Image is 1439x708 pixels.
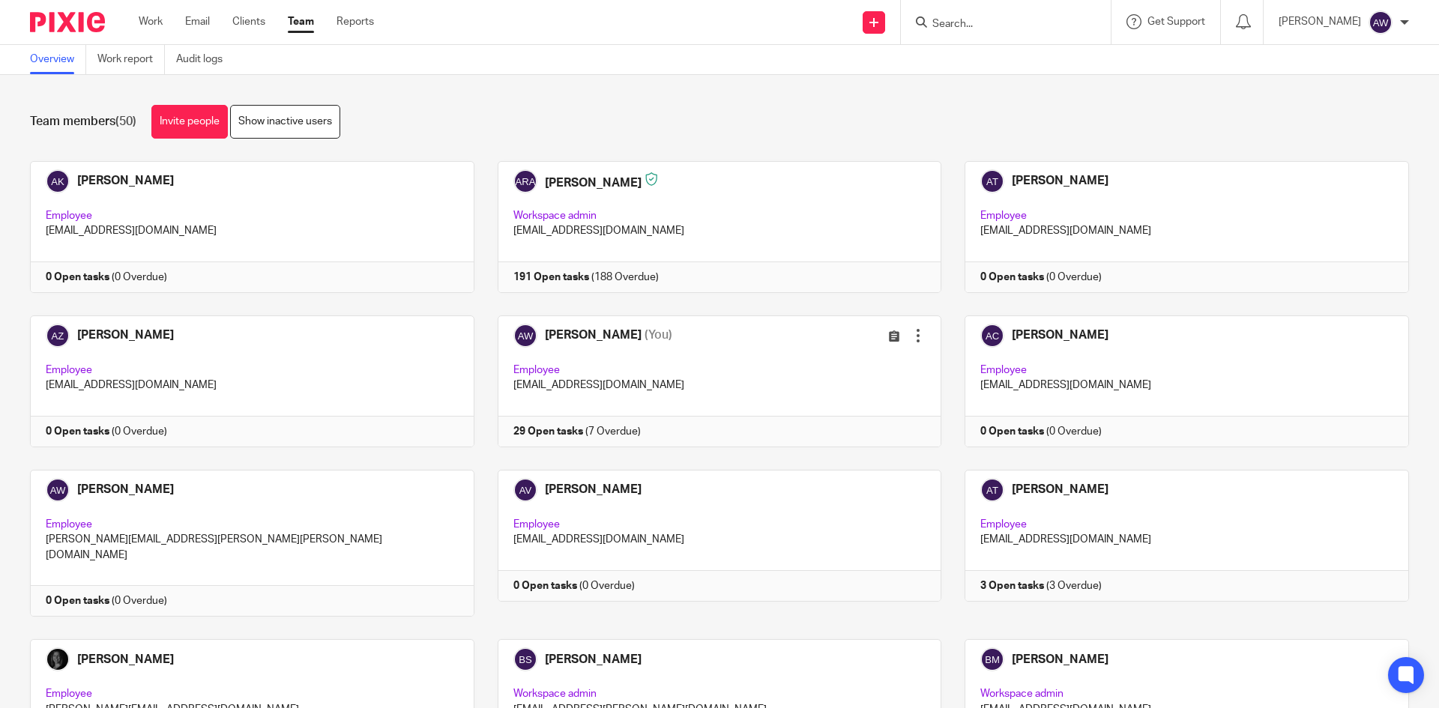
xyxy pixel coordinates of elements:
p: [PERSON_NAME] [1279,14,1361,29]
a: Invite people [151,105,228,139]
h1: Team members [30,114,136,130]
a: Show inactive users [230,105,340,139]
a: Clients [232,14,265,29]
a: Audit logs [176,45,234,74]
a: Reports [337,14,374,29]
input: Search [931,18,1066,31]
img: svg%3E [1369,10,1393,34]
span: Get Support [1147,16,1205,27]
a: Work report [97,45,165,74]
a: Work [139,14,163,29]
a: Team [288,14,314,29]
img: Pixie [30,12,105,32]
a: Email [185,14,210,29]
span: (50) [115,115,136,127]
a: Overview [30,45,86,74]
